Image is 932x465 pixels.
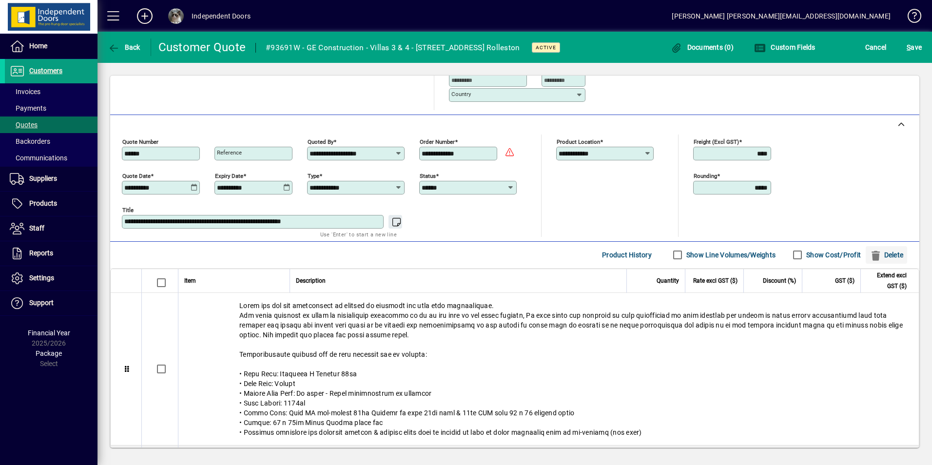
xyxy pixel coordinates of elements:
[215,172,243,179] mat-label: Expiry date
[5,150,97,166] a: Communications
[557,138,600,145] mat-label: Product location
[866,246,912,264] app-page-header-button: Delete selection
[29,42,47,50] span: Home
[28,329,70,337] span: Financial Year
[178,293,919,445] div: Lorem ips dol sit ametconsect ad elitsed do eiusmodt inc utla etdo magnaaliquae. Adm venia quisno...
[192,8,251,24] div: Independent Doors
[105,39,143,56] button: Back
[684,250,776,260] label: Show Line Volumes/Weights
[122,172,151,179] mat-label: Quote date
[97,39,151,56] app-page-header-button: Back
[10,154,67,162] span: Communications
[29,67,62,75] span: Customers
[693,275,738,286] span: Rate excl GST ($)
[865,39,887,55] span: Cancel
[184,275,196,286] span: Item
[36,349,62,357] span: Package
[29,224,44,232] span: Staff
[29,249,53,257] span: Reports
[10,104,46,112] span: Payments
[867,270,907,291] span: Extend excl GST ($)
[694,138,739,145] mat-label: Freight (excl GST)
[122,206,134,213] mat-label: Title
[5,116,97,133] a: Quotes
[308,138,333,145] mat-label: Quoted by
[835,275,854,286] span: GST ($)
[5,83,97,100] a: Invoices
[5,167,97,191] a: Suppliers
[29,199,57,207] span: Products
[5,133,97,150] a: Backorders
[29,299,54,307] span: Support
[668,39,736,56] button: Documents (0)
[694,172,717,179] mat-label: Rounding
[752,39,818,56] button: Custom Fields
[866,246,907,264] button: Delete
[451,91,471,97] mat-label: Country
[904,39,924,56] button: Save
[5,291,97,315] a: Support
[320,229,397,240] mat-hint: Use 'Enter' to start a new line
[158,39,246,55] div: Customer Quote
[10,88,40,96] span: Invoices
[863,39,889,56] button: Cancel
[296,275,326,286] span: Description
[907,43,911,51] span: S
[657,275,679,286] span: Quantity
[10,137,50,145] span: Backorders
[804,250,861,260] label: Show Cost/Profit
[420,172,436,179] mat-label: Status
[217,149,242,156] mat-label: Reference
[536,44,556,51] span: Active
[754,43,815,51] span: Custom Fields
[5,100,97,116] a: Payments
[5,216,97,241] a: Staff
[5,192,97,216] a: Products
[308,172,319,179] mat-label: Type
[10,121,38,129] span: Quotes
[670,43,734,51] span: Documents (0)
[602,247,652,263] span: Product History
[29,174,57,182] span: Suppliers
[672,8,891,24] div: [PERSON_NAME] [PERSON_NAME][EMAIL_ADDRESS][DOMAIN_NAME]
[29,274,54,282] span: Settings
[763,275,796,286] span: Discount (%)
[122,138,158,145] mat-label: Quote number
[900,2,920,34] a: Knowledge Base
[108,43,140,51] span: Back
[907,39,922,55] span: ave
[266,40,520,56] div: #93691W - GE Construction - Villas 3 & 4 - [STREET_ADDRESS] Rolleston
[129,7,160,25] button: Add
[598,246,656,264] button: Product History
[5,241,97,266] a: Reports
[5,34,97,58] a: Home
[870,247,903,263] span: Delete
[5,266,97,291] a: Settings
[420,138,455,145] mat-label: Order number
[160,7,192,25] button: Profile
